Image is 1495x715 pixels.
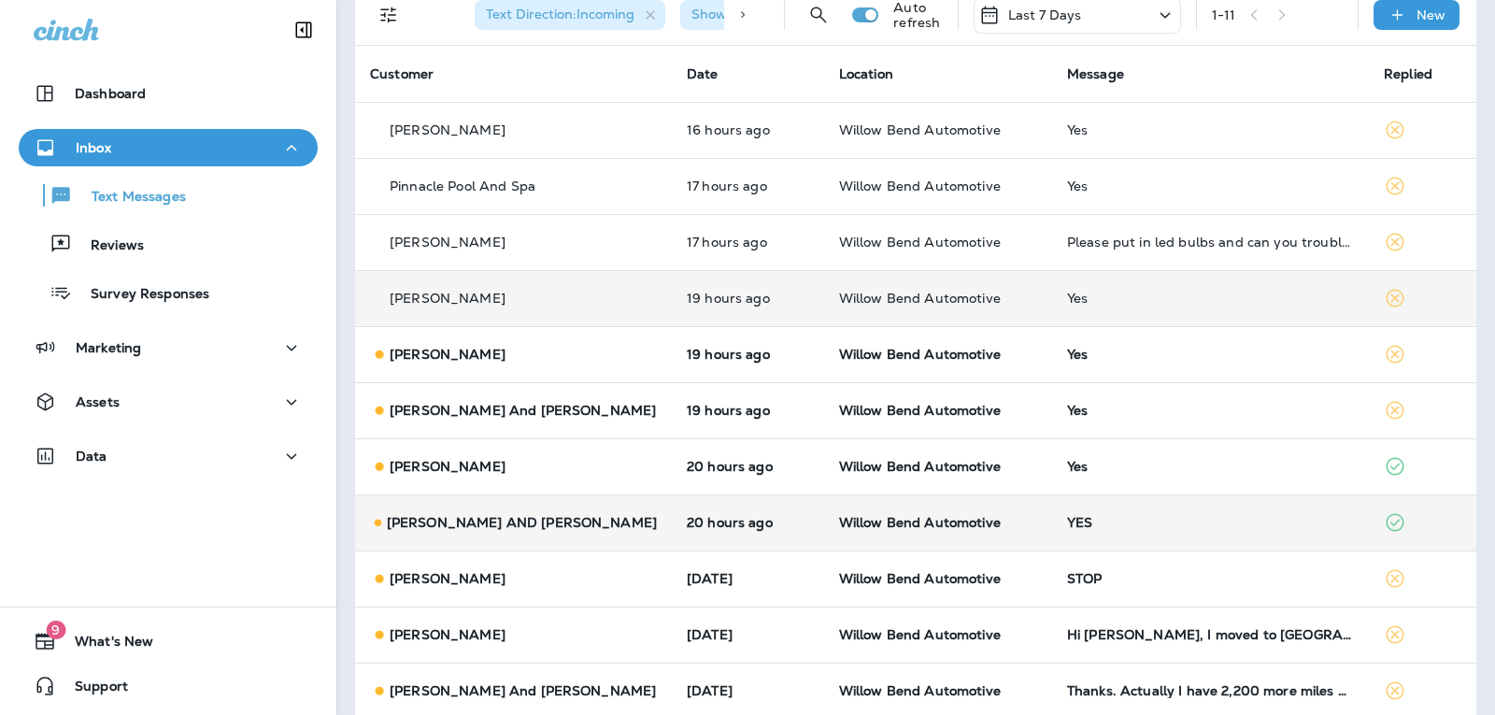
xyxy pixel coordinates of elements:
button: Dashboard [19,75,318,112]
p: Data [76,449,107,464]
p: New [1417,7,1445,22]
p: Oct 5, 2025 11:40 AM [687,403,809,418]
button: Support [19,667,318,705]
button: Marketing [19,329,318,366]
button: Assets [19,383,318,421]
span: Date [687,65,719,82]
div: Yes [1067,122,1354,137]
p: [PERSON_NAME] [390,459,505,474]
p: [PERSON_NAME] [390,571,505,586]
p: Oct 4, 2025 03:12 PM [687,571,809,586]
p: [PERSON_NAME] [390,347,505,362]
p: Marketing [76,340,141,355]
span: Replied [1384,65,1432,82]
span: Willow Bend Automotive [839,290,1001,307]
button: Reviews [19,224,318,264]
span: Willow Bend Automotive [839,514,1001,531]
span: Message [1067,65,1124,82]
span: Show Start/Stop/Unsubscribe : true [691,6,917,22]
p: [PERSON_NAME] [390,122,505,137]
div: Yes [1067,179,1354,193]
p: Oct 5, 2025 12:09 PM [687,347,809,362]
p: Pinnacle Pool And Spa [390,179,535,193]
span: Willow Bend Automotive [839,458,1001,475]
p: Oct 4, 2025 12:42 PM [687,627,809,642]
span: Willow Bend Automotive [839,346,1001,363]
div: Yes [1067,347,1354,362]
span: Customer [370,65,434,82]
button: Data [19,437,318,475]
p: Dashboard [75,86,146,101]
button: Survey Responses [19,273,318,312]
div: Hi Cheri, I moved to Cape Coral, can you take me off distribution list please. Thanks. [1067,627,1354,642]
p: Reviews [72,237,144,255]
span: Willow Bend Automotive [839,234,1001,250]
span: 9 [46,621,65,639]
span: Willow Bend Automotive [839,570,1001,587]
button: Text Messages [19,176,318,215]
p: Oct 5, 2025 11:10 AM [687,515,809,530]
p: Last 7 Days [1008,7,1082,22]
div: STOP [1067,571,1354,586]
span: Support [56,679,128,701]
p: Oct 3, 2025 05:47 PM [687,683,809,698]
div: Yes [1067,291,1354,306]
span: Location [839,65,893,82]
p: Oct 5, 2025 11:11 AM [687,459,809,474]
div: Yes [1067,403,1354,418]
p: Oct 5, 2025 01:32 PM [687,235,809,250]
div: 1 - 11 [1212,7,1236,22]
p: Inbox [76,140,111,155]
p: [PERSON_NAME] AND [PERSON_NAME] [387,515,657,530]
p: Oct 5, 2025 02:35 PM [687,122,809,137]
span: Willow Bend Automotive [839,626,1001,643]
span: What's New [56,634,153,656]
p: Survey Responses [72,286,209,304]
p: Oct 5, 2025 02:19 PM [687,179,809,193]
div: YES [1067,515,1354,530]
button: Collapse Sidebar [278,11,330,49]
p: Assets [76,394,120,409]
p: Text Messages [73,189,186,207]
button: Inbox [19,129,318,166]
span: Text Direction : Incoming [486,6,634,22]
p: [PERSON_NAME] [390,291,505,306]
p: Oct 5, 2025 12:18 PM [687,291,809,306]
div: Yes [1067,459,1354,474]
p: [PERSON_NAME] [390,235,505,250]
p: [PERSON_NAME] [390,627,505,642]
span: Willow Bend Automotive [839,122,1001,138]
span: Willow Bend Automotive [839,682,1001,699]
p: [PERSON_NAME] And [PERSON_NAME] [390,403,656,418]
span: Willow Bend Automotive [839,178,1001,194]
span: Willow Bend Automotive [839,402,1001,419]
p: [PERSON_NAME] And [PERSON_NAME] [390,683,656,698]
div: Thanks. Actually I have 2,200 more miles before I reach the mileage written on the sticker that y... [1067,683,1354,698]
button: 9What's New [19,622,318,660]
div: Please put in led bulbs and can you troubleshoot shoot why fob won't connect. [1067,235,1354,250]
